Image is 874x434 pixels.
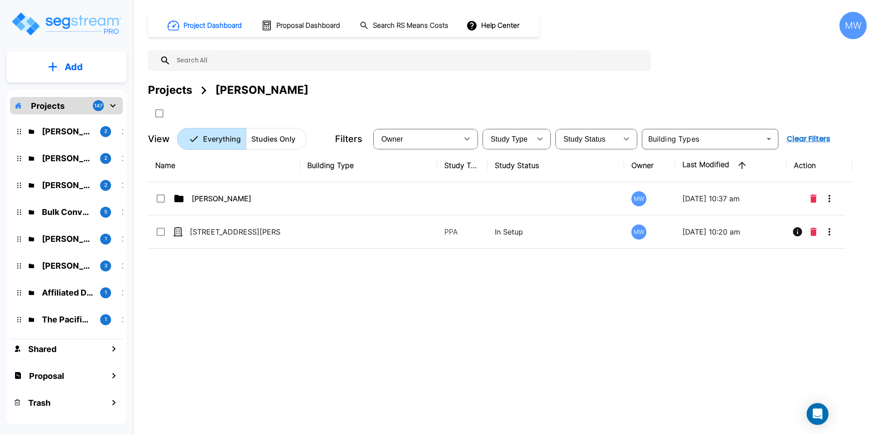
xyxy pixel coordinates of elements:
[300,149,437,182] th: Building Type
[192,193,283,204] p: [PERSON_NAME]
[104,128,107,135] p: 2
[104,262,107,270] p: 3
[356,17,453,35] button: Search RS Means Costs
[437,149,488,182] th: Study Type
[164,15,247,36] button: Project Dashboard
[105,235,107,243] p: 1
[373,20,448,31] h1: Search RS Means Costs
[624,149,675,182] th: Owner
[42,206,93,218] p: Bulk Conveyor
[807,223,820,241] button: Delete
[171,50,646,71] input: Search All
[631,191,646,206] div: MW
[31,100,65,112] p: Projects
[787,149,853,182] th: Action
[276,20,340,31] h1: Proposal Dashboard
[104,181,107,189] p: 2
[6,54,127,80] button: Add
[104,208,107,216] p: 5
[645,133,761,145] input: Building Types
[464,17,523,34] button: Help Center
[788,223,807,241] button: Info
[335,132,362,146] p: Filters
[28,397,51,409] h1: Trash
[258,16,345,35] button: Proposal Dashboard
[631,225,646,240] div: MW
[105,289,107,296] p: 1
[682,226,779,237] p: [DATE] 10:20 am
[375,126,458,152] div: Select
[484,126,531,152] div: Select
[557,126,617,152] div: Select
[675,149,787,182] th: Last Modified
[42,179,93,191] p: Ted Officer
[820,223,838,241] button: More-Options
[682,193,779,204] p: [DATE] 10:37 am
[148,132,170,146] p: View
[203,133,241,144] p: Everything
[42,233,93,245] p: Paul Kimmick
[28,343,56,355] h1: Shared
[762,133,775,145] button: Open
[491,135,528,143] span: Study Type
[104,154,107,162] p: 2
[42,260,93,272] p: Jon Edenfield
[215,82,309,98] div: [PERSON_NAME]
[783,130,834,148] button: Clear Filters
[190,226,281,237] p: [STREET_ADDRESS][PERSON_NAME]
[150,104,168,123] button: SelectAll
[807,403,828,425] div: Open Intercom Messenger
[488,149,625,182] th: Study Status
[10,11,122,37] img: Logo
[94,102,102,110] p: 147
[177,128,307,150] div: Platform
[29,370,64,382] h1: Proposal
[564,135,606,143] span: Study Status
[820,189,838,208] button: More-Options
[148,149,300,182] th: Name
[246,128,307,150] button: Studies Only
[42,286,93,299] p: Affiliated Development
[148,82,192,98] div: Projects
[177,128,246,150] button: Everything
[444,226,480,237] p: PPA
[251,133,295,144] p: Studies Only
[807,189,820,208] button: Delete
[105,316,107,323] p: 1
[65,60,83,74] p: Add
[839,12,867,39] div: MW
[495,226,617,237] p: In Setup
[42,313,93,326] p: The Pacific Group
[183,20,242,31] h1: Project Dashboard
[381,135,403,143] span: Owner
[42,152,93,164] p: Kyle O'Keefe
[42,125,93,138] p: Chris O'Neal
